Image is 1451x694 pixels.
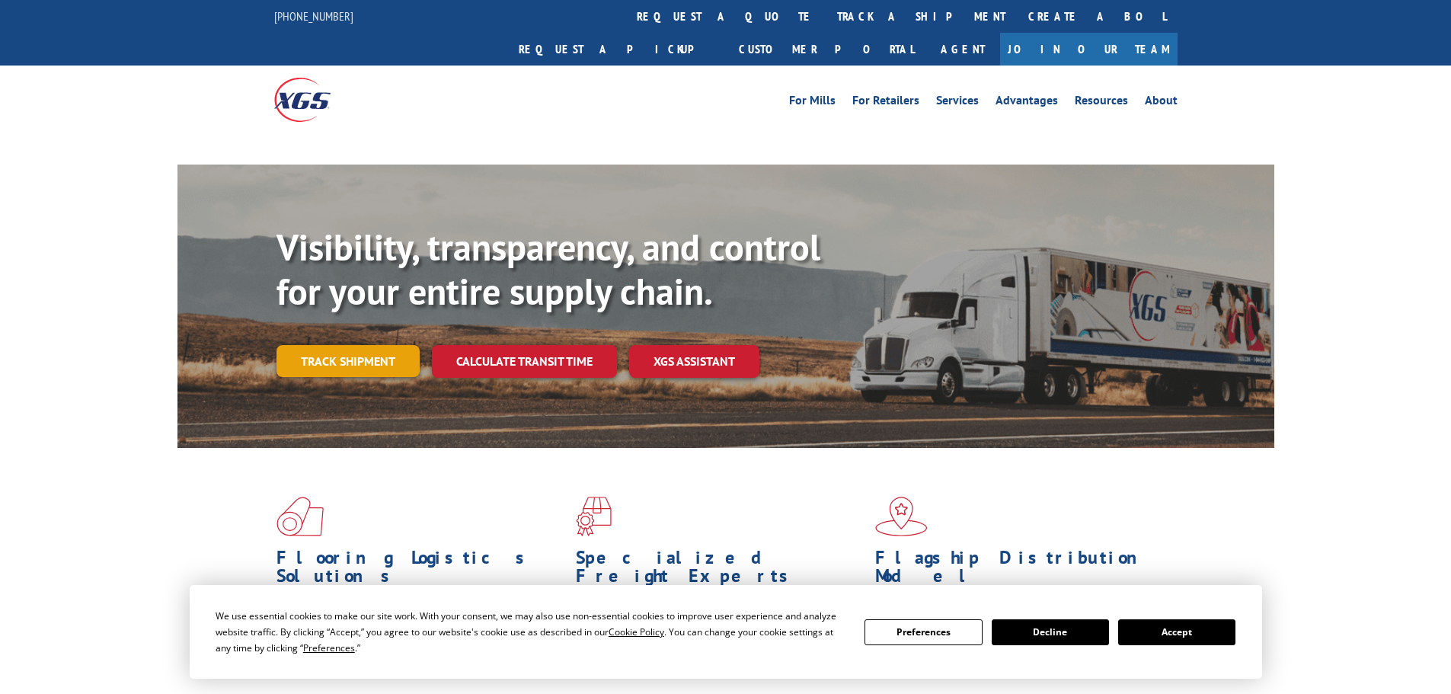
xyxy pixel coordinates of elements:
[1145,94,1178,111] a: About
[992,619,1109,645] button: Decline
[576,497,612,536] img: xgs-icon-focused-on-flooring-red
[274,8,353,24] a: [PHONE_NUMBER]
[507,33,727,66] a: Request a pickup
[925,33,1000,66] a: Agent
[789,94,836,111] a: For Mills
[432,345,617,378] a: Calculate transit time
[865,619,982,645] button: Preferences
[190,585,1262,679] div: Cookie Consent Prompt
[875,497,928,536] img: xgs-icon-flagship-distribution-model-red
[852,94,919,111] a: For Retailers
[1075,94,1128,111] a: Resources
[276,497,324,536] img: xgs-icon-total-supply-chain-intelligence-red
[276,548,564,593] h1: Flooring Logistics Solutions
[936,94,979,111] a: Services
[576,548,864,593] h1: Specialized Freight Experts
[875,548,1163,593] h1: Flagship Distribution Model
[996,94,1058,111] a: Advantages
[216,608,846,656] div: We use essential cookies to make our site work. With your consent, we may also use non-essential ...
[1118,619,1235,645] button: Accept
[609,625,664,638] span: Cookie Policy
[727,33,925,66] a: Customer Portal
[1000,33,1178,66] a: Join Our Team
[629,345,759,378] a: XGS ASSISTANT
[276,223,820,315] b: Visibility, transparency, and control for your entire supply chain.
[303,641,355,654] span: Preferences
[276,345,420,377] a: Track shipment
